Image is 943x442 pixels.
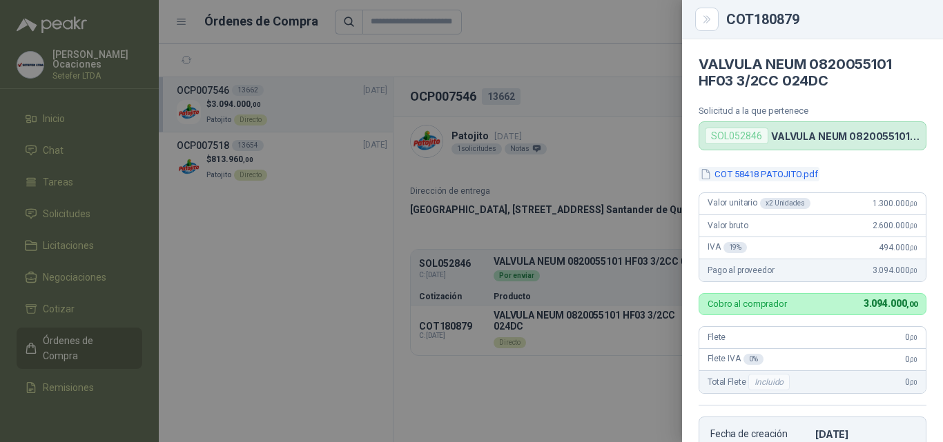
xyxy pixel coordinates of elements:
span: 1.300.000 [873,199,917,208]
button: COT 58418 PATOJITO.pdf [699,167,819,181]
div: 0 % [743,354,764,365]
div: Incluido [748,374,790,390]
span: 0 [905,377,917,387]
span: Flete IVA [708,354,764,365]
span: Pago al proveedor [708,265,775,275]
span: Valor unitario [708,198,810,209]
span: ,00 [909,222,917,230]
span: IVA [708,242,747,253]
p: Fecha de creación [710,428,810,440]
span: ,00 [909,267,917,274]
div: 19 % [723,242,748,253]
p: [DATE] [815,428,915,440]
span: ,00 [909,334,917,341]
p: Cobro al comprador [708,299,787,308]
span: ,00 [909,244,917,252]
span: ,00 [909,200,917,208]
span: Valor bruto [708,221,748,230]
h4: VALVULA NEUM 0820055101 HF03 3/2CC 024DC [699,56,926,89]
span: Flete [708,332,726,342]
p: Solicitud a la que pertenece [699,106,926,116]
span: ,00 [909,379,917,386]
span: 494.000 [879,243,917,252]
button: Close [699,11,715,28]
span: 2.600.000 [873,221,917,230]
span: Total Flete [708,374,793,390]
div: SOL052846 [705,128,768,144]
div: COT180879 [726,12,926,26]
span: ,00 [906,300,917,309]
span: ,00 [909,356,917,363]
div: x 2 Unidades [760,198,810,209]
p: VALVULA NEUM 0820055101 HF03 3/2CC 024DC [771,130,920,142]
span: 0 [905,354,917,364]
span: 3.094.000 [864,298,917,309]
span: 0 [905,332,917,342]
span: 3.094.000 [873,265,917,275]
